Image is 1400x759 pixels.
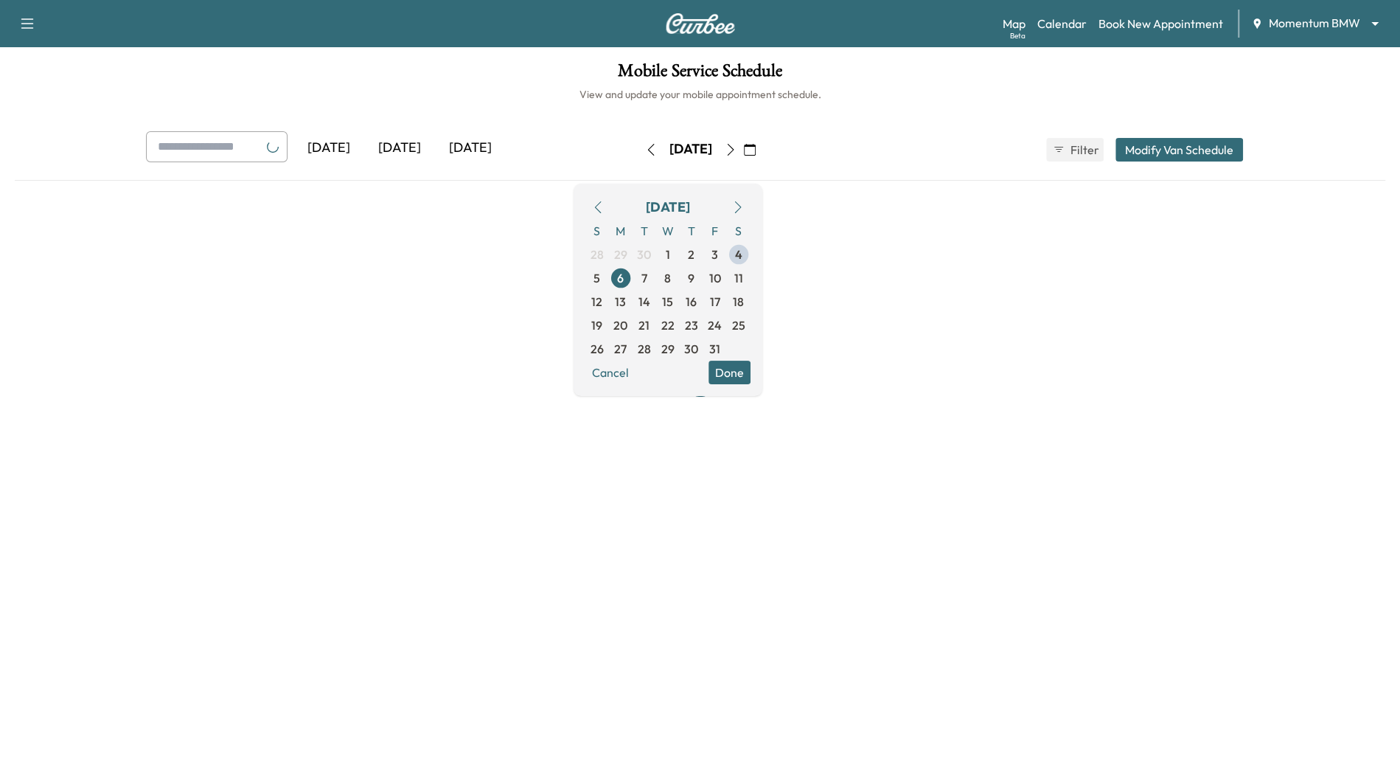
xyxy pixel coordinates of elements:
[709,340,720,358] span: 31
[585,219,609,243] span: S
[1037,15,1087,32] a: Calendar
[735,246,742,263] span: 4
[15,62,1385,87] h1: Mobile Service Schedule
[733,293,744,311] span: 18
[609,219,633,243] span: M
[633,219,656,243] span: T
[593,269,600,287] span: 5
[710,293,720,311] span: 17
[1115,138,1243,162] button: Modify Van Schedule
[585,361,635,384] button: Cancel
[638,340,651,358] span: 28
[665,13,736,34] img: Curbee Logo
[435,131,506,165] div: [DATE]
[591,340,604,358] span: 26
[666,246,670,263] span: 1
[708,361,751,384] button: Done
[1003,15,1025,32] a: MapBeta
[615,293,626,311] span: 13
[293,131,364,165] div: [DATE]
[711,246,718,263] span: 3
[669,140,712,159] div: [DATE]
[591,246,604,263] span: 28
[614,340,627,358] span: 27
[641,269,647,287] span: 7
[680,219,703,243] span: T
[709,269,721,287] span: 10
[688,246,694,263] span: 2
[1070,141,1097,159] span: Filter
[646,197,690,218] div: [DATE]
[591,293,602,311] span: 12
[684,340,698,358] span: 30
[591,316,602,334] span: 19
[727,219,751,243] span: S
[1269,15,1360,32] span: Momentum BMW
[732,316,745,334] span: 25
[613,316,627,334] span: 20
[688,269,694,287] span: 9
[662,293,673,311] span: 15
[614,246,627,263] span: 29
[685,316,698,334] span: 23
[1046,138,1104,162] button: Filter
[661,340,675,358] span: 29
[638,293,650,311] span: 14
[734,269,743,287] span: 11
[637,246,651,263] span: 30
[686,293,697,311] span: 16
[1010,30,1025,41] div: Beta
[1098,15,1223,32] a: Book New Appointment
[708,316,722,334] span: 24
[364,131,435,165] div: [DATE]
[656,219,680,243] span: W
[638,316,649,334] span: 21
[617,269,624,287] span: 6
[703,219,727,243] span: F
[664,269,671,287] span: 8
[15,87,1385,102] h6: View and update your mobile appointment schedule.
[661,316,675,334] span: 22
